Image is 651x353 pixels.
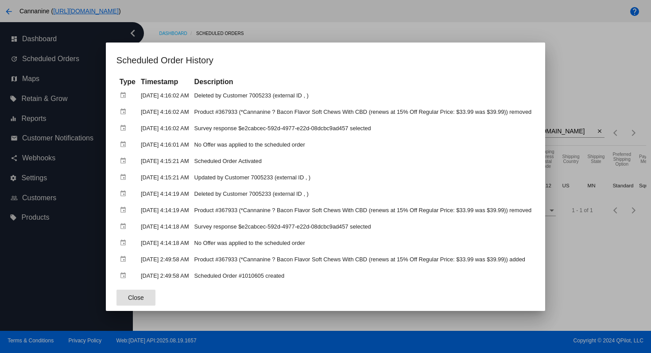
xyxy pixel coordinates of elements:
td: [DATE] 4:15:21 AM [139,153,191,169]
td: [DATE] 4:16:02 AM [139,120,191,136]
mat-icon: event [120,105,130,119]
td: [DATE] 4:15:21 AM [139,170,191,185]
td: [DATE] 4:16:02 AM [139,104,191,120]
td: Product #367933 (*Cannanine ? Bacon Flavor Soft Chews With CBD (renews at 15% Off Regular Price: ... [192,252,534,267]
th: Timestamp [139,77,191,87]
td: Product #367933 (*Cannanine ? Bacon Flavor Soft Chews With CBD (renews at 15% Off Regular Price: ... [192,202,534,218]
th: Type [117,77,138,87]
mat-icon: event [120,171,130,184]
mat-icon: event [120,154,130,168]
span: Close [128,294,144,301]
td: Updated by Customer 7005233 (external ID , ) [192,170,534,185]
td: Deleted by Customer 7005233 (external ID , ) [192,186,534,202]
td: Scheduled Order #1010605 created [192,268,534,283]
td: Product #367933 (*Cannanine ? Bacon Flavor Soft Chews With CBD (renews at 15% Off Regular Price: ... [192,104,534,120]
mat-icon: event [120,187,130,201]
mat-icon: event [120,269,130,283]
td: Survey response $e2cabcec-592d-4977-e22d-08dcbc9ad457 selected [192,219,534,234]
mat-icon: event [120,121,130,135]
td: [DATE] 4:14:18 AM [139,219,191,234]
td: Scheduled Order Activated [192,153,534,169]
td: [DATE] 4:14:19 AM [139,202,191,218]
td: No Offer was applied to the scheduled order [192,137,534,152]
td: [DATE] 2:49:58 AM [139,268,191,283]
td: [DATE] 2:49:58 AM [139,252,191,267]
mat-icon: event [120,252,130,266]
td: [DATE] 4:14:18 AM [139,235,191,251]
td: Deleted by Customer 7005233 (external ID , ) [192,88,534,103]
mat-icon: event [120,138,130,151]
button: Close dialog [116,290,155,306]
td: No Offer was applied to the scheduled order [192,235,534,251]
mat-icon: event [120,220,130,233]
td: [DATE] 4:16:01 AM [139,137,191,152]
th: Description [192,77,534,87]
mat-icon: event [120,89,130,102]
td: [DATE] 4:16:02 AM [139,88,191,103]
mat-icon: event [120,203,130,217]
mat-icon: event [120,236,130,250]
td: Survey response $e2cabcec-592d-4977-e22d-08dcbc9ad457 selected [192,120,534,136]
td: [DATE] 4:14:19 AM [139,186,191,202]
h1: Scheduled Order History [116,53,535,67]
